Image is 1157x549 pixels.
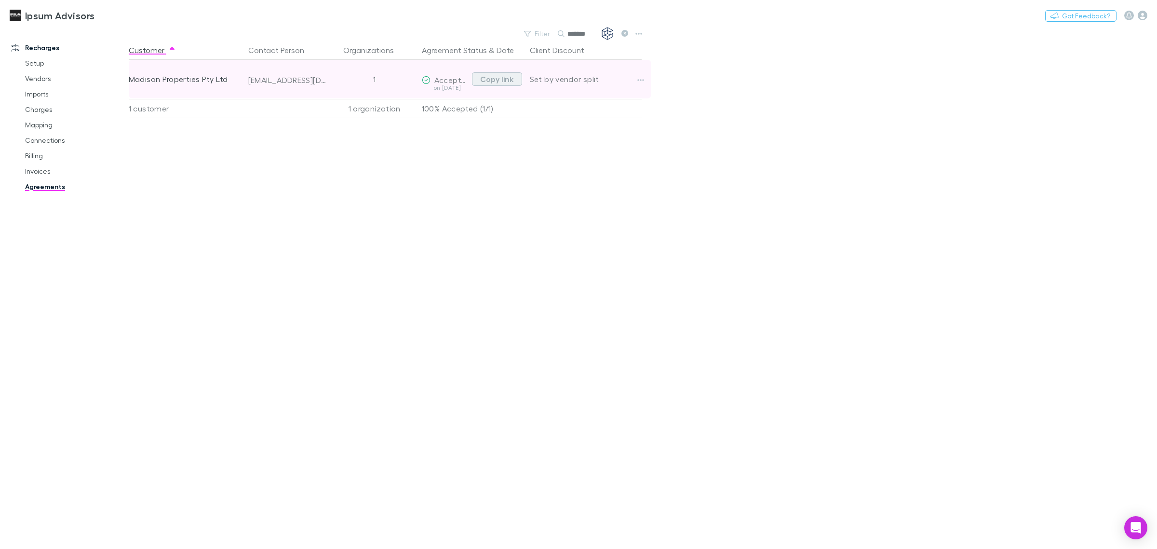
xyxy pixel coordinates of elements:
[15,117,136,133] a: Mapping
[519,28,556,40] button: Filter
[1124,516,1147,539] div: Open Intercom Messenger
[434,75,471,84] span: Accepted
[530,60,642,98] div: Set by vendor split
[422,41,522,60] div: &
[15,133,136,148] a: Connections
[472,72,522,86] button: Copy link
[15,102,136,117] a: Charges
[15,86,136,102] a: Imports
[10,10,21,21] img: Ipsum Advisors's Logo
[331,60,418,98] div: 1
[1045,10,1117,22] button: Got Feedback?
[4,4,100,27] a: Ipsum Advisors
[129,41,176,60] button: Customer
[331,99,418,118] div: 1 organization
[2,40,136,55] a: Recharges
[422,99,522,118] p: 100% Accepted (1/1)
[248,41,316,60] button: Contact Person
[129,60,241,98] div: Madison Properties Pty Ltd
[422,41,487,60] button: Agreement Status
[15,179,136,194] a: Agreements
[422,85,468,91] div: on [DATE]
[343,41,405,60] button: Organizations
[25,10,94,21] h3: Ipsum Advisors
[129,99,244,118] div: 1 customer
[15,71,136,86] a: Vendors
[497,41,514,60] button: Date
[15,55,136,71] a: Setup
[248,75,327,85] div: [EMAIL_ADDRESS][DOMAIN_NAME]
[15,148,136,164] a: Billing
[15,164,136,179] a: Invoices
[530,41,596,60] button: Client Discount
